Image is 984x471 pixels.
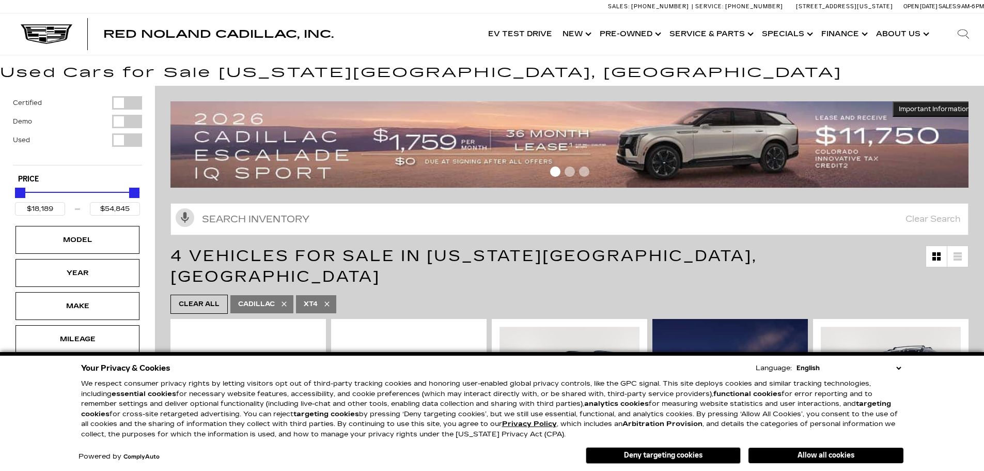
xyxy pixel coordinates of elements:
[499,327,641,433] img: 2022 Cadillac XT4 Sport 1
[794,363,903,373] select: Language Select
[81,400,891,418] strong: targeting cookies
[81,361,170,375] span: Your Privacy & Cookies
[238,298,275,311] span: Cadillac
[579,166,589,177] span: Go to slide 3
[90,202,140,216] input: Maximum
[21,24,72,44] img: Cadillac Dark Logo with Cadillac White Text
[692,4,786,9] a: Service: [PHONE_NUMBER]
[129,188,139,198] div: Maximum Price
[15,202,65,216] input: Minimum
[170,247,757,286] span: 4 Vehicles for Sale in [US_STATE][GEOGRAPHIC_DATA], [GEOGRAPHIC_DATA]
[957,3,984,10] span: 9 AM-6 PM
[584,400,649,408] strong: analytics cookies
[15,226,139,254] div: ModelModel
[871,13,932,55] a: About Us
[816,13,871,55] a: Finance
[557,13,595,55] a: New
[713,390,782,398] strong: functional cookies
[664,13,757,55] a: Service & Parts
[15,188,25,198] div: Minimum Price
[15,259,139,287] div: YearYear
[796,3,893,10] a: [STREET_ADDRESS][US_STATE]
[339,327,479,435] img: 2021 Cadillac XT4 Premium Luxury
[725,3,783,10] span: [PHONE_NUMBER]
[502,420,557,428] a: Privacy Policy
[565,166,575,177] span: Go to slide 2
[304,298,318,311] span: XT4
[821,327,962,433] div: 1 / 2
[608,4,692,9] a: Sales: [PHONE_NUMBER]
[123,454,160,460] a: ComplyAuto
[15,184,140,216] div: Price
[176,208,194,227] svg: Click to toggle on voice search
[81,379,903,439] p: We respect consumer privacy rights by letting visitors opt out of third-party tracking cookies an...
[903,3,938,10] span: Open [DATE]
[103,28,334,40] span: Red Noland Cadillac, Inc.
[170,101,976,188] img: 2509-September-FOM-Escalade-IQ-Lease9
[483,13,557,55] a: EV Test Drive
[586,447,741,464] button: Deny targeting cookies
[631,3,689,10] span: [PHONE_NUMBER]
[52,300,103,312] div: Make
[695,3,724,10] span: Service:
[52,234,103,246] div: Model
[13,135,30,145] label: Used
[893,101,976,117] button: Important Information
[179,298,220,311] span: Clear All
[748,448,903,463] button: Allow all cookies
[550,166,560,177] span: Go to slide 1
[939,3,957,10] span: Sales:
[293,410,359,418] strong: targeting cookies
[178,327,318,435] img: 2020 Cadillac XT4 Premium Luxury
[170,203,969,235] input: Search Inventory
[52,333,103,345] div: Mileage
[13,116,32,127] label: Demo
[52,267,103,279] div: Year
[112,390,176,398] strong: essential cookies
[18,175,137,184] h5: Price
[899,105,970,113] span: Important Information
[13,98,42,108] label: Certified
[103,29,334,39] a: Red Noland Cadillac, Inc.
[757,13,816,55] a: Specials
[595,13,664,55] a: Pre-Owned
[13,96,142,165] div: Filter by Vehicle Type
[622,420,702,428] strong: Arbitration Provision
[608,3,630,10] span: Sales:
[15,325,139,353] div: MileageMileage
[15,292,139,320] div: MakeMake
[756,365,792,372] div: Language:
[79,453,160,460] div: Powered by
[821,327,962,433] img: 2024 Cadillac XT4 Sport 1
[499,327,641,433] div: 1 / 2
